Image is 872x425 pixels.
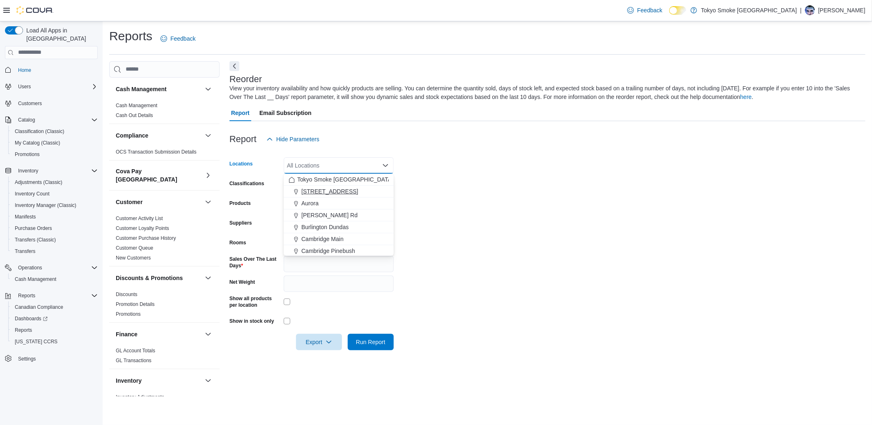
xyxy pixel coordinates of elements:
span: [STREET_ADDRESS] [301,187,358,195]
button: Inventory [203,376,213,386]
button: Cova Pay [GEOGRAPHIC_DATA] [116,167,202,184]
a: Customers [15,99,45,108]
h3: Discounts & Promotions [116,274,183,282]
button: Cash Management [116,85,202,93]
button: Home [2,64,101,76]
span: Dashboards [11,314,98,324]
p: [PERSON_NAME] [818,5,865,15]
a: Adjustments (Classic) [11,177,66,187]
span: Burlington Dundas [301,223,349,231]
a: Feedback [624,2,665,18]
span: Cash Out Details [116,112,153,119]
span: Purchase Orders [15,225,52,232]
a: Customer Activity List [116,216,163,221]
h3: Inventory [116,377,142,385]
img: Cova [16,6,53,14]
button: Cash Management [203,84,213,94]
span: Promotions [15,151,40,158]
button: Transfers (Classic) [8,234,101,246]
button: Customers [2,97,101,109]
label: Suppliers [229,220,252,226]
span: Email Subscription [259,105,312,121]
span: Customer Purchase History [116,235,176,241]
span: Home [15,65,98,75]
div: Customer [109,214,220,266]
button: Discounts & Promotions [116,274,202,282]
span: Classification (Classic) [11,126,98,136]
a: GL Transactions [116,358,151,363]
a: Promotions [11,149,43,159]
a: Manifests [11,212,39,222]
a: Cash Out Details [116,113,153,118]
button: Inventory [2,165,101,177]
span: Canadian Compliance [11,302,98,312]
span: My Catalog (Classic) [11,138,98,148]
button: Users [15,82,34,92]
button: Manifests [8,211,101,223]
button: Aurora [284,198,394,209]
button: Reports [15,291,39,301]
span: Customers [18,100,42,107]
div: Finance [109,346,220,369]
span: Cambridge Main [301,235,344,243]
label: Classifications [229,180,264,187]
button: Cova Pay [GEOGRAPHIC_DATA] [203,170,213,180]
label: Rooms [229,239,246,246]
span: Export [301,334,337,350]
label: Sales Over The Last Days [229,256,280,269]
label: Net Weight [229,279,255,285]
span: Cash Management [11,274,98,284]
span: Manifests [15,214,36,220]
div: Martina Nemanic [805,5,815,15]
h3: Finance [116,330,138,338]
button: Purchase Orders [8,223,101,234]
span: Reports [11,325,98,335]
span: Promotions [116,311,141,317]
label: Products [229,200,251,207]
span: Run Report [356,338,386,346]
a: Inventory Adjustments [116,394,164,400]
a: Purchase Orders [11,223,55,233]
a: Dashboards [11,314,51,324]
a: Customer Loyalty Points [116,225,169,231]
a: Inventory Count [11,189,53,199]
button: Burlington Dundas [284,221,394,233]
button: Settings [2,352,101,364]
button: Customer [203,197,213,207]
a: Cash Management [11,274,60,284]
span: Inventory Count [11,189,98,199]
label: Locations [229,161,253,167]
span: Customers [15,98,98,108]
a: Dashboards [8,313,101,324]
button: Inventory Count [8,188,101,200]
a: Transfers (Classic) [11,235,59,245]
button: Compliance [116,131,202,140]
h3: Reorder [229,74,262,84]
span: Transfers [15,248,35,255]
span: Settings [15,353,98,363]
span: Report [231,105,250,121]
button: Close list of options [382,162,389,169]
button: Canadian Compliance [8,301,101,313]
span: Operations [15,263,98,273]
button: Finance [116,330,202,338]
button: Next [229,61,239,71]
div: Discounts & Promotions [109,289,220,322]
button: Users [2,81,101,92]
button: Customer [116,198,202,206]
span: Users [15,82,98,92]
button: Inventory [15,166,41,176]
span: GL Transactions [116,357,151,364]
button: Tokyo Smoke [GEOGRAPHIC_DATA] [284,174,394,186]
span: Customer Activity List [116,215,163,222]
span: Feedback [637,6,662,14]
label: Show all products per location [229,295,280,308]
button: My Catalog (Classic) [8,137,101,149]
span: Transfers [11,246,98,256]
button: Inventory [116,377,202,385]
a: here [740,94,752,100]
a: GL Account Totals [116,348,155,354]
span: Manifests [11,212,98,222]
